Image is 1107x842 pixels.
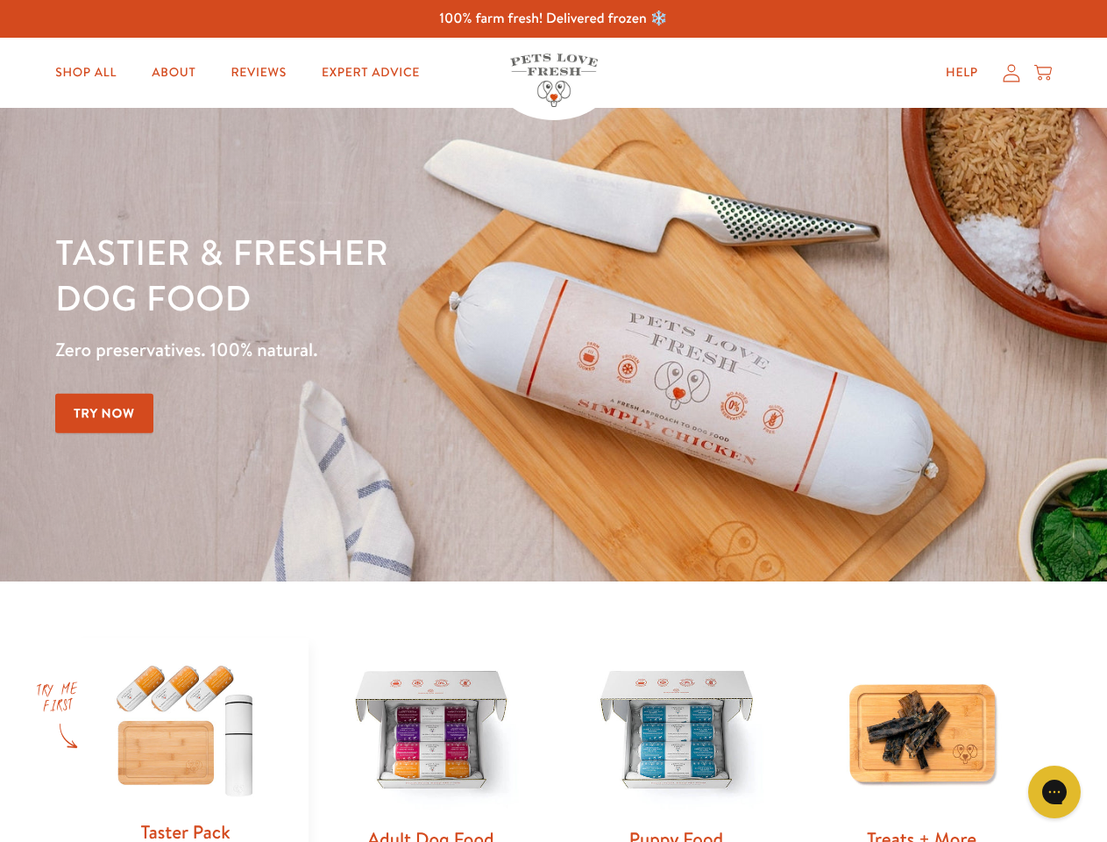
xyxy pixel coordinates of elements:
[1019,760,1089,824] iframe: Gorgias live chat messenger
[216,55,300,90] a: Reviews
[308,55,434,90] a: Expert Advice
[138,55,209,90] a: About
[932,55,992,90] a: Help
[41,55,131,90] a: Shop All
[510,54,598,107] img: Pets Love Fresh
[55,394,153,433] a: Try Now
[55,229,720,320] h1: Tastier & fresher dog food
[55,334,720,366] p: Zero preservatives. 100% natural.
